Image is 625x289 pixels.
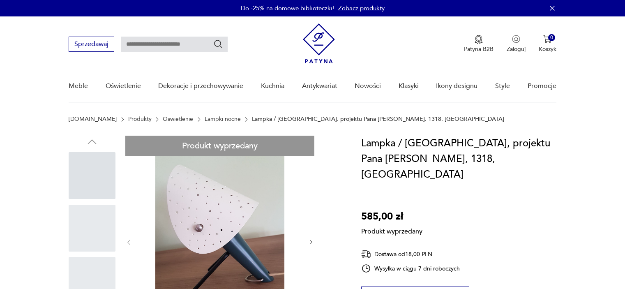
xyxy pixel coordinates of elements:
[205,116,241,123] a: Lampki nocne
[361,224,422,236] p: Produkt wyprzedany
[512,35,520,43] img: Ikonka użytkownika
[128,116,152,123] a: Produkty
[528,70,556,102] a: Promocje
[69,70,88,102] a: Meble
[436,70,477,102] a: Ikony designu
[361,209,422,224] p: 585,00 zł
[302,70,337,102] a: Antykwariat
[361,136,556,183] h1: Lampka / [GEOGRAPHIC_DATA], projektu Pana [PERSON_NAME], 1318, [GEOGRAPHIC_DATA]
[69,116,117,123] a: [DOMAIN_NAME]
[495,70,510,102] a: Style
[261,70,284,102] a: Kuchnia
[361,249,371,259] img: Ikona dostawy
[475,35,483,44] img: Ikona medalu
[338,4,385,12] a: Zobacz produkty
[69,42,114,48] a: Sprzedawaj
[548,34,555,41] div: 0
[163,116,193,123] a: Oświetlenie
[543,35,551,43] img: Ikona koszyka
[158,70,243,102] a: Dekoracje i przechowywanie
[507,35,526,53] button: Zaloguj
[361,249,460,259] div: Dostawa od 18,00 PLN
[464,45,494,53] p: Patyna B2B
[106,70,141,102] a: Oświetlenie
[303,23,335,63] img: Patyna - sklep z meblami i dekoracjami vintage
[399,70,419,102] a: Klasyki
[355,70,381,102] a: Nowości
[464,35,494,53] button: Patyna B2B
[539,45,556,53] p: Koszyk
[507,45,526,53] p: Zaloguj
[464,35,494,53] a: Ikona medaluPatyna B2B
[241,4,334,12] p: Do -25% na domowe biblioteczki!
[361,264,460,273] div: Wysyłka w ciągu 7 dni roboczych
[69,37,114,52] button: Sprzedawaj
[213,39,223,49] button: Szukaj
[539,35,556,53] button: 0Koszyk
[252,116,504,123] p: Lampka / [GEOGRAPHIC_DATA], projektu Pana [PERSON_NAME], 1318, [GEOGRAPHIC_DATA]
